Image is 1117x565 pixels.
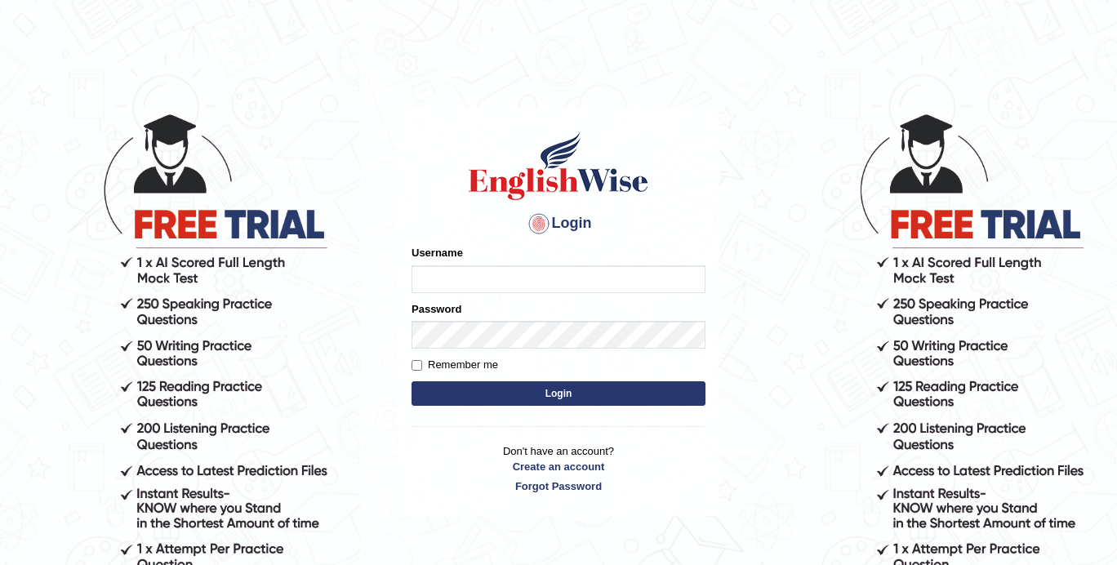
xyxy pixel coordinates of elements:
[412,381,705,406] button: Login
[412,360,422,371] input: Remember me
[412,211,705,237] h4: Login
[412,443,705,494] p: Don't have an account?
[412,459,705,474] a: Create an account
[412,357,498,373] label: Remember me
[412,245,463,260] label: Username
[412,301,461,317] label: Password
[412,478,705,494] a: Forgot Password
[465,129,652,202] img: Logo of English Wise sign in for intelligent practice with AI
